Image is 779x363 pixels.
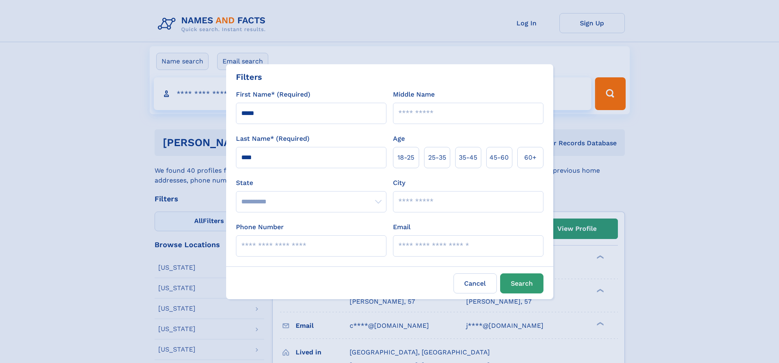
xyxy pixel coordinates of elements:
label: Middle Name [393,90,435,99]
span: 45‑60 [489,153,509,162]
label: Email [393,222,411,232]
div: Filters [236,71,262,83]
label: First Name* (Required) [236,90,310,99]
label: Age [393,134,405,144]
span: 18‑25 [397,153,414,162]
span: 60+ [524,153,537,162]
span: 35‑45 [459,153,477,162]
span: 25‑35 [428,153,446,162]
label: City [393,178,405,188]
label: Phone Number [236,222,284,232]
button: Search [500,273,543,293]
label: State [236,178,386,188]
label: Cancel [453,273,497,293]
label: Last Name* (Required) [236,134,310,144]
